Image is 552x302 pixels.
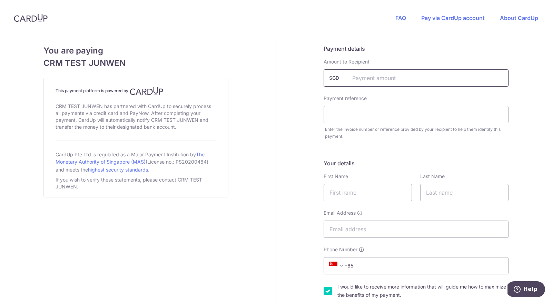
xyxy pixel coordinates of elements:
label: Payment reference [324,95,367,102]
span: CRM TEST JUNWEN [43,57,228,69]
div: Enter the invoice number or reference provided by your recipient to help them identify this payment. [325,126,509,140]
iframe: Opens a widget where you can find more information [507,281,545,299]
div: CardUp Pte Ltd is regulated as a Major Payment Institution by (License no.: PS20200484) and meets... [56,149,216,175]
h4: This payment platform is powered by [56,87,216,95]
label: Last Name [420,173,445,180]
h5: Payment details [324,45,509,53]
span: Phone Number [324,246,357,253]
div: CRM TEST JUNWEN has partnered with CardUp to securely process all payments via credit card and Pa... [56,101,216,132]
label: I would like to receive more information that will guide me how to maximize the benefits of my pa... [337,283,509,299]
a: Pay via CardUp account [421,14,485,21]
span: You are paying [43,45,228,57]
img: CardUp [130,87,164,95]
a: About CardUp [500,14,538,21]
div: If you wish to verify these statements, please contact CRM TEST JUNWEN. [56,175,216,192]
span: Email Address [324,210,356,216]
a: highest security standards [88,167,148,173]
label: Amount to Recipient [324,58,369,65]
span: SGD [329,75,347,81]
input: Payment amount [324,69,509,87]
input: Last name [420,184,509,201]
input: First name [324,184,412,201]
a: FAQ [395,14,406,21]
label: First Name [324,173,348,180]
h5: Your details [324,159,509,167]
span: +65 [327,262,358,270]
input: Email address [324,221,509,238]
span: +65 [329,262,346,270]
img: CardUp [14,14,48,22]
